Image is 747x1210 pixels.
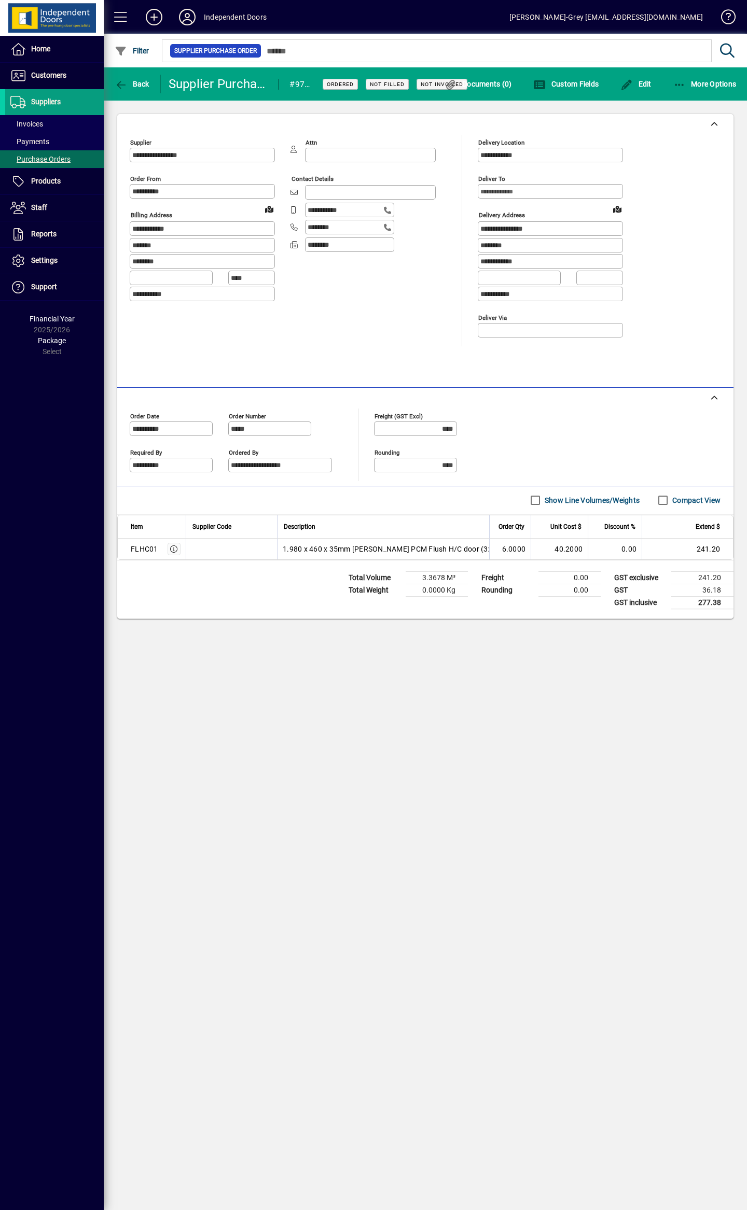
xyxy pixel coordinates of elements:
button: Edit [618,75,654,93]
mat-label: Freight (GST excl) [375,412,423,419]
mat-label: Delivery Location [478,139,524,146]
span: Reports [31,230,57,238]
a: Products [5,168,104,194]
span: Ordered [327,81,354,88]
span: Invoices [10,120,43,128]
span: Not Invoiced [421,81,463,88]
a: Invoices [5,115,104,133]
td: 3.3678 M³ [406,571,468,584]
button: Filter [112,41,152,60]
button: Documents (0) [442,75,515,93]
td: GST exclusive [609,571,671,584]
td: Total Volume [343,571,406,584]
td: 40.2000 [531,539,588,559]
span: Settings [31,256,58,264]
span: Not Filled [370,81,405,88]
td: 36.18 [671,584,734,596]
span: Package [38,336,66,345]
span: Edit [620,80,652,88]
td: 0.0000 Kg [406,584,468,596]
a: Staff [5,195,104,221]
span: Filter [115,47,149,55]
button: Custom Fields [531,75,601,93]
mat-label: Required by [130,448,162,456]
div: Supplier Purchase Order [169,76,269,92]
span: Purchase Orders [10,155,71,163]
span: Order Qty [499,521,524,532]
td: 277.38 [671,596,734,609]
span: Discount % [604,521,635,532]
a: Knowledge Base [713,2,734,36]
a: View on map [609,201,626,217]
td: 241.20 [642,539,733,559]
div: Independent Doors [204,9,267,25]
button: Back [112,75,152,93]
mat-label: Rounding [375,448,399,456]
td: 241.20 [671,571,734,584]
button: Add [137,8,171,26]
mat-label: Supplier [130,139,151,146]
td: GST [609,584,671,596]
a: Reports [5,221,104,247]
a: Payments [5,133,104,150]
button: Profile [171,8,204,26]
span: Back [115,80,149,88]
span: Documents (0) [445,80,512,88]
a: View on map [261,201,278,217]
td: 6.0000 [489,539,531,559]
td: Freight [476,571,538,584]
span: Home [31,45,50,53]
div: FLHC01 [131,544,158,554]
span: Supplier Purchase Order [174,46,257,56]
td: Rounding [476,584,538,596]
td: 0.00 [588,539,642,559]
span: Products [31,177,61,185]
span: Support [31,283,57,291]
div: #97141 [289,76,310,93]
td: GST inclusive [609,596,671,609]
mat-label: Order date [130,412,159,419]
div: [PERSON_NAME]-Grey [EMAIL_ADDRESS][DOMAIN_NAME] [509,9,703,25]
span: Customers [31,71,66,79]
span: Staff [31,203,47,212]
a: Purchase Orders [5,150,104,168]
mat-label: Order from [130,175,161,182]
mat-label: Order number [229,412,266,419]
span: Extend $ [696,521,720,532]
td: 0.00 [538,571,601,584]
span: Item [131,521,143,532]
a: Settings [5,248,104,274]
a: Customers [5,63,104,89]
label: Compact View [670,495,721,505]
span: Custom Fields [533,80,599,88]
mat-label: Deliver To [478,175,505,182]
span: 1.980 x 460 x 35mm [PERSON_NAME] PCM Flush H/C door (3x Pairs) [283,544,514,554]
mat-label: Ordered by [229,448,258,456]
button: More Options [671,75,739,93]
app-page-header-button: Back [104,75,161,93]
td: Total Weight [343,584,406,596]
span: Suppliers [31,97,61,106]
td: 0.00 [538,584,601,596]
span: Unit Cost $ [550,521,582,532]
span: Supplier Code [192,521,231,532]
span: Financial Year [30,315,75,323]
a: Home [5,36,104,62]
span: Payments [10,137,49,146]
span: More Options [673,80,737,88]
mat-label: Deliver via [478,314,507,321]
mat-label: Attn [306,139,317,146]
label: Show Line Volumes/Weights [543,495,640,505]
a: Support [5,274,104,300]
span: Description [284,521,315,532]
